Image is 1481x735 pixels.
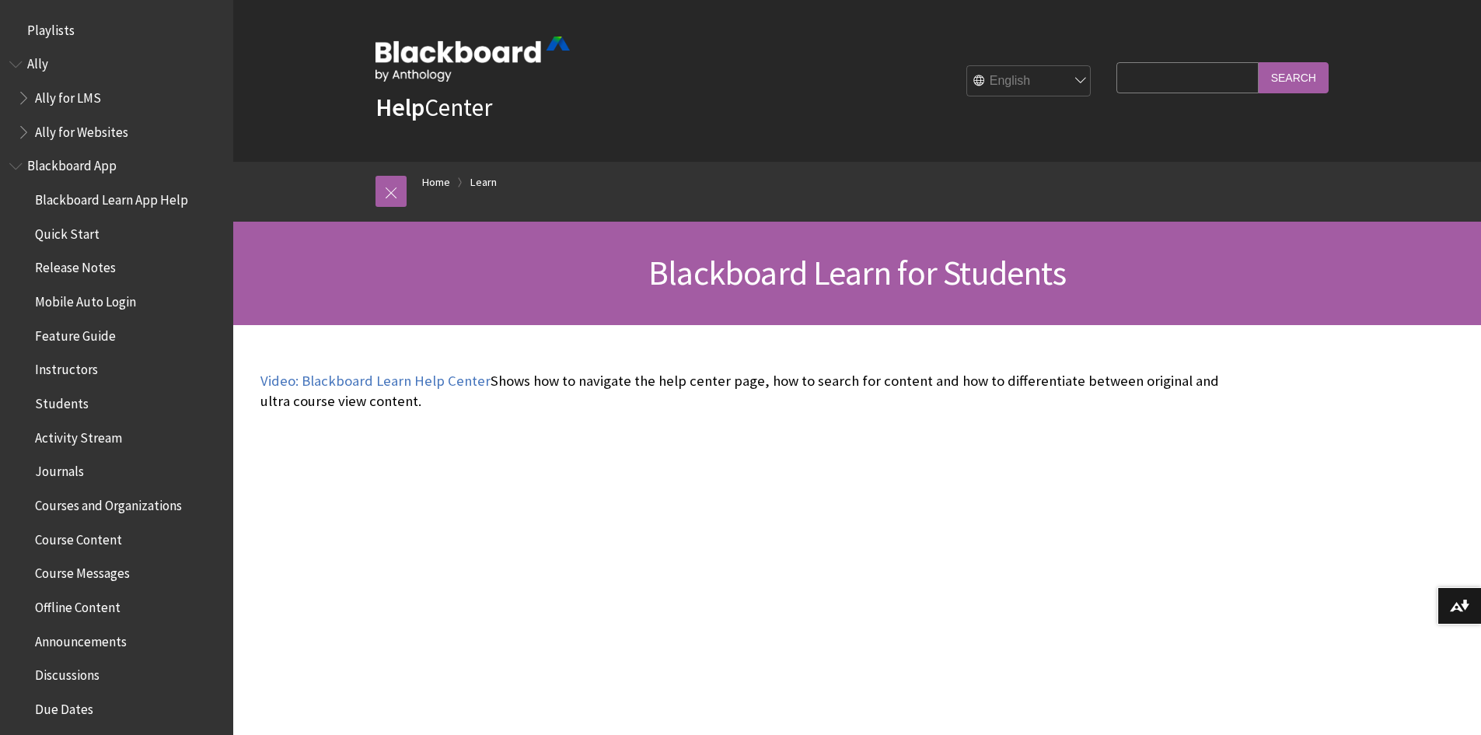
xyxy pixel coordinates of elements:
a: Learn [470,173,497,192]
span: Release Notes [35,255,116,276]
span: Course Messages [35,561,130,582]
span: Ally [27,51,48,72]
span: Students [35,390,89,411]
span: Mobile Auto Login [35,289,136,310]
a: Video: Blackboard Learn Help Center [260,372,491,390]
span: Blackboard Learn App Help [35,187,188,208]
span: Quick Start [35,221,100,242]
img: Blackboard by Anthology [375,37,570,82]
span: Due Dates [35,696,93,717]
span: Discussions [35,662,100,683]
span: Announcements [35,628,127,649]
span: Offline Content [35,594,121,615]
span: Blackboard Learn for Students [648,251,1066,294]
select: Site Language Selector [967,66,1092,97]
input: Search [1259,62,1329,93]
a: HelpCenter [375,92,492,123]
span: Ally for Websites [35,119,128,140]
p: Shows how to navigate the help center page, how to search for content and how to differentiate be... [260,371,1224,411]
span: Feature Guide [35,323,116,344]
a: Home [422,173,450,192]
span: Playlists [27,17,75,38]
span: Ally for LMS [35,85,101,106]
nav: Book outline for Anthology Ally Help [9,51,224,145]
span: Course Content [35,527,122,548]
span: Activity Stream [35,425,122,446]
span: Courses and Organizations [35,492,182,513]
span: Journals [35,459,84,480]
span: Blackboard App [27,153,117,174]
strong: Help [375,92,424,123]
span: Instructors [35,357,98,378]
nav: Book outline for Playlists [9,17,224,44]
